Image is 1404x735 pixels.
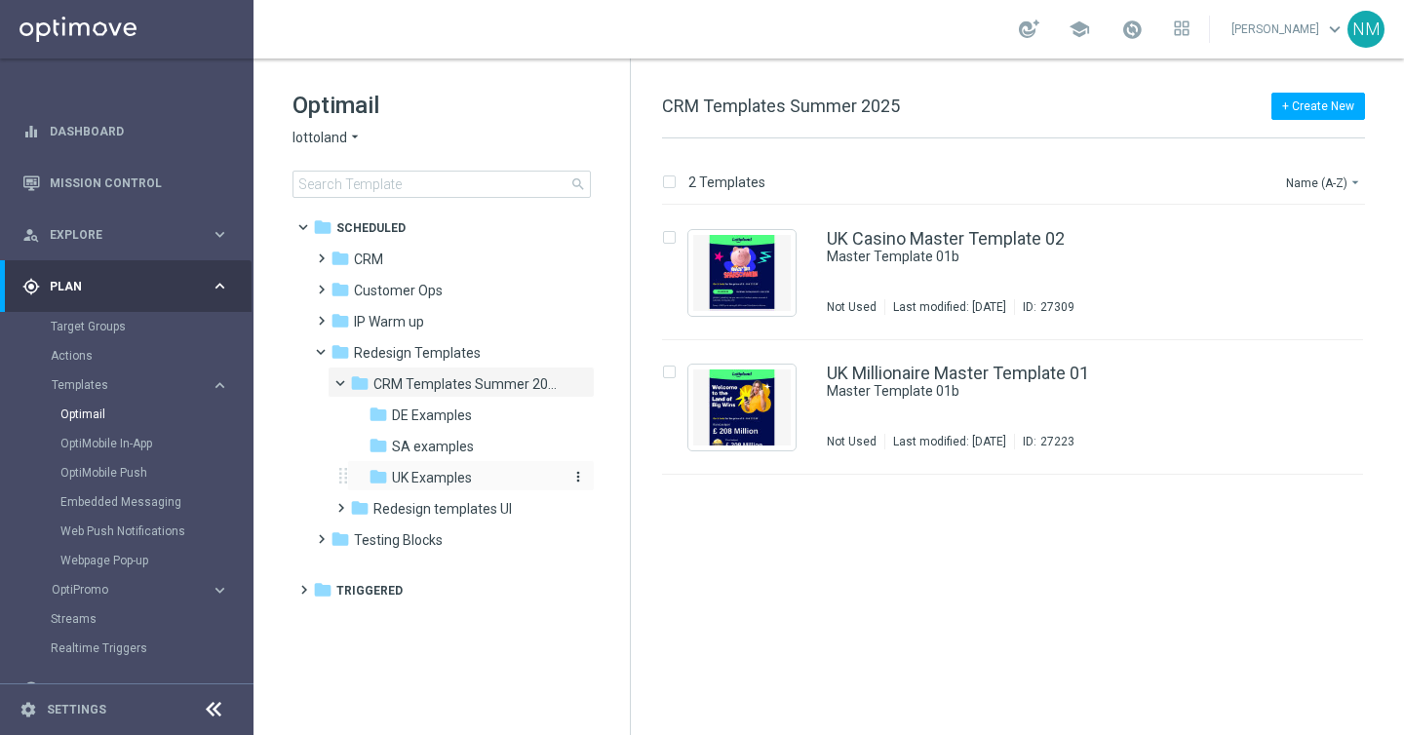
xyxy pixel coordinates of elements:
div: Actions [51,341,252,370]
a: Optimail [60,406,203,422]
a: [PERSON_NAME]keyboard_arrow_down [1229,15,1347,44]
div: Streams [51,604,252,634]
span: Redesign Templates [354,344,481,362]
a: Master Template 01b [827,382,1236,401]
img: 27223.jpeg [693,369,791,445]
i: arrow_drop_down [347,129,363,147]
span: keyboard_arrow_down [1324,19,1345,40]
div: OptiPromo [52,584,211,596]
span: Explore [50,229,211,241]
div: Not Used [827,299,877,315]
div: 27309 [1040,299,1074,315]
span: CRM [354,251,383,268]
button: person_search Explore keyboard_arrow_right [21,227,230,243]
i: keyboard_arrow_right [211,277,229,295]
i: folder [313,217,332,237]
div: Master Template 01b [827,248,1281,266]
div: Web Push Notifications [60,517,252,546]
span: CRM Templates Summer 2025 [662,96,900,116]
div: gps_fixed Plan keyboard_arrow_right [21,279,230,294]
span: Plan [50,281,211,292]
i: arrow_drop_down [1347,174,1363,190]
a: Dashboard [50,105,229,157]
div: 27223 [1040,434,1074,449]
i: folder [331,249,350,268]
button: Mission Control [21,175,230,191]
button: more_vert [566,468,586,486]
a: Web Push Notifications [60,523,203,539]
button: Templates keyboard_arrow_right [51,377,230,393]
i: gps_fixed [22,278,40,295]
i: folder [331,280,350,299]
div: Dashboard [22,105,229,157]
div: Last modified: [DATE] [885,299,1014,315]
a: Webpage Pop-up [60,553,203,568]
i: folder [331,342,350,362]
i: person_search [22,226,40,244]
a: Master Template 01b [827,248,1236,266]
div: Webpage Pop-up [60,546,252,575]
a: Actions [51,348,203,364]
div: OptiMobile In-App [60,429,252,458]
a: Realtime Triggers [51,640,203,656]
i: keyboard_arrow_right [211,376,229,395]
div: Target Groups [51,312,252,341]
i: folder [369,405,388,424]
div: Press SPACE to select this row. [643,340,1400,475]
i: keyboard_arrow_right [211,679,229,698]
div: Mission Control [22,157,229,209]
h1: Optimail [292,90,591,121]
button: equalizer Dashboard [21,124,230,139]
div: OptiPromo [51,575,252,604]
span: DE Examples [392,406,472,424]
a: UK Millionaire Master Template 01 [827,365,1089,382]
span: IP Warm up [354,313,424,330]
div: Embedded Messaging [60,487,252,517]
button: OptiPromo keyboard_arrow_right [51,582,230,598]
div: Last modified: [DATE] [885,434,1014,449]
div: Plan [22,278,211,295]
button: lottoland arrow_drop_down [292,129,363,147]
i: more_vert [570,469,586,484]
img: 27309.jpeg [693,235,791,311]
span: Templates [52,379,191,391]
a: Embedded Messaging [60,494,203,510]
span: search [570,176,586,192]
input: Search Template [292,171,591,198]
div: NM [1347,11,1384,48]
span: OptiPromo [52,584,191,596]
i: keyboard_arrow_right [211,225,229,244]
span: school [1069,19,1090,40]
i: equalizer [22,123,40,140]
span: UK Examples [392,469,472,486]
div: ID: [1014,434,1074,449]
i: folder [331,529,350,549]
div: OptiMobile Push [60,458,252,487]
i: folder [350,498,370,518]
div: Templates [51,370,252,575]
i: play_circle_outline [22,680,40,698]
span: CRM Templates Summer 2025 [373,375,558,393]
p: 2 Templates [688,174,765,191]
div: Press SPACE to select this row. [643,206,1400,340]
i: folder [331,311,350,330]
div: Explore [22,226,211,244]
span: Redesign templates UI [373,500,512,518]
button: + Create New [1271,93,1365,120]
span: Scheduled [336,219,406,237]
a: UK Casino Master Template 02 [827,230,1065,248]
span: Triggered [336,582,403,600]
div: Realtime Triggers [51,634,252,663]
button: play_circle_outline Execute keyboard_arrow_right [21,681,230,697]
div: Optimail [60,400,252,429]
span: SA examples [392,438,474,455]
a: Streams [51,611,203,627]
div: ID: [1014,299,1074,315]
span: Customer Ops [354,282,443,299]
